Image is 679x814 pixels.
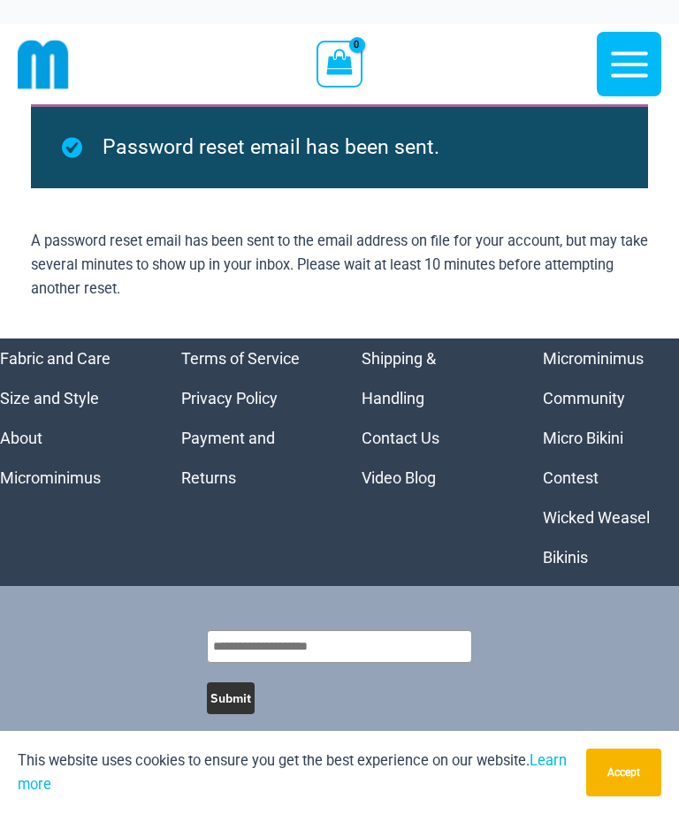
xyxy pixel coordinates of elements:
a: Microminimus Community [543,349,644,407]
a: Wicked Weasel Bikinis [543,508,650,567]
p: A password reset email has been sent to the email address on file for your account, but may take ... [31,229,648,300]
a: Learn more [18,752,567,793]
a: Contact Us [362,429,439,447]
aside: Footer Widget 3 [362,339,499,498]
nav: Menu [362,339,499,498]
a: Privacy Policy [181,389,278,407]
img: cropped mm emblem [18,39,69,90]
aside: Footer Widget 2 [181,339,318,498]
a: Terms of Service [181,349,300,368]
a: Video Blog [362,468,436,487]
a: Shipping & Handling [362,349,436,407]
a: View Shopping Cart, empty [317,41,362,87]
a: Micro Bikini Contest [543,429,623,487]
button: Submit [207,682,255,714]
p: This website uses cookies to ensure you get the best experience on our website. [18,749,573,796]
a: Payment and Returns [181,429,275,487]
nav: Menu [181,339,318,498]
button: Accept [586,749,661,796]
div: Password reset email has been sent. [31,104,648,188]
